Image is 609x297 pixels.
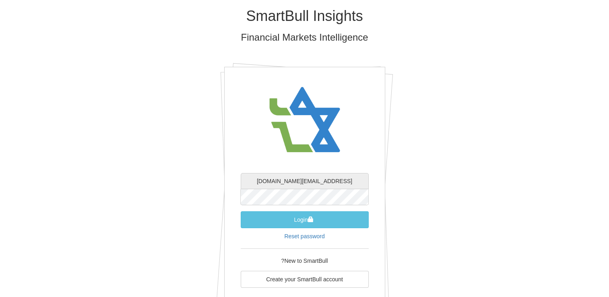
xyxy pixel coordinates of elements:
[241,271,369,288] a: Create your SmartBull account
[264,79,345,161] img: avatar
[69,8,540,24] h1: SmartBull Insights
[241,211,369,228] button: Login
[281,258,328,264] span: New to SmartBull?
[241,173,369,189] input: username
[284,233,324,239] a: Reset password
[69,32,540,43] h3: Financial Markets Intelligence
